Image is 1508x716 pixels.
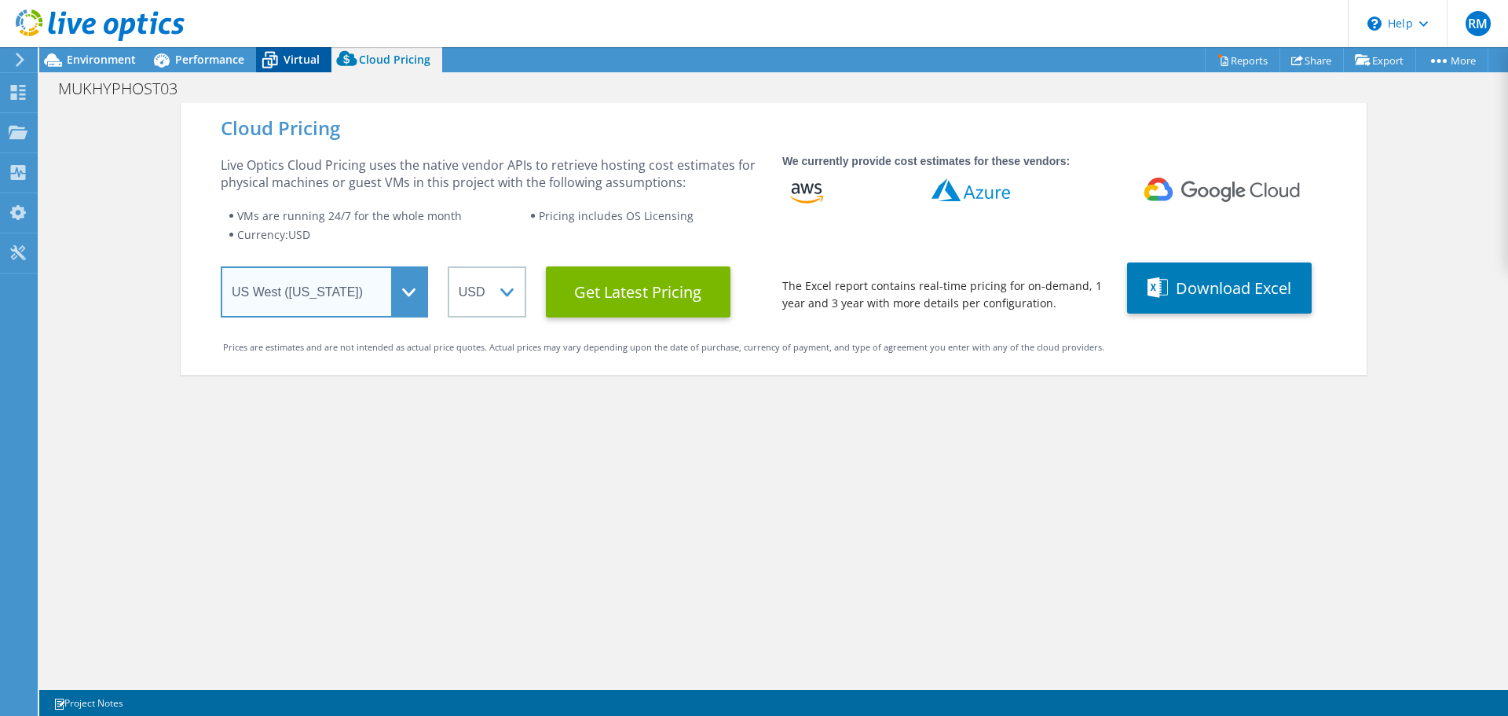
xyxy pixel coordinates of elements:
[1466,11,1491,36] span: RM
[221,156,763,191] div: Live Optics Cloud Pricing uses the native vendor APIs to retrieve hosting cost estimates for phys...
[359,52,430,67] span: Cloud Pricing
[1205,48,1280,72] a: Reports
[237,227,310,242] span: Currency: USD
[782,277,1107,312] div: The Excel report contains real-time pricing for on-demand, 1 year and 3 year with more details pe...
[51,80,202,97] h1: MUKHYPHOST03
[237,208,462,223] span: VMs are running 24/7 for the whole month
[223,339,1324,356] div: Prices are estimates and are not intended as actual price quotes. Actual prices may vary dependin...
[1415,48,1488,72] a: More
[546,266,730,318] button: Get Latest Pricing
[1279,48,1344,72] a: Share
[284,52,320,67] span: Virtual
[221,119,1327,137] div: Cloud Pricing
[42,693,134,713] a: Project Notes
[67,52,136,67] span: Environment
[1367,17,1382,31] svg: \n
[175,52,244,67] span: Performance
[1127,263,1312,314] button: Download Excel
[1343,48,1416,72] a: Export
[539,208,694,223] span: Pricing includes OS Licensing
[782,155,1070,167] strong: We currently provide cost estimates for these vendors:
